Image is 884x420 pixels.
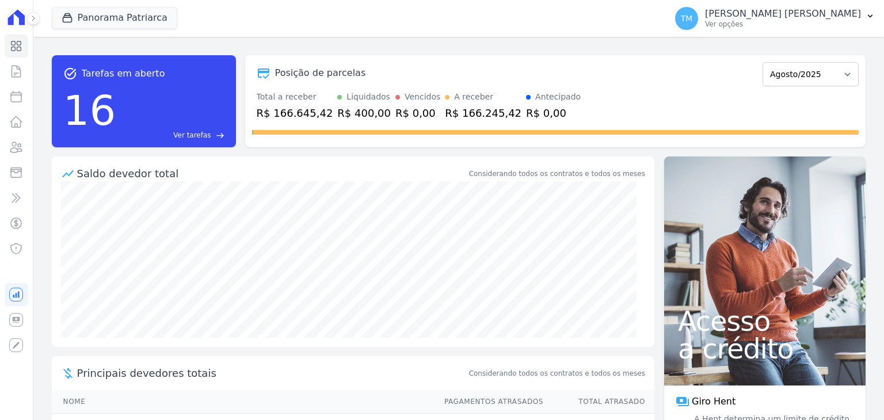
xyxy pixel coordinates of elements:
th: Pagamentos Atrasados [433,390,544,414]
span: Giro Hent [692,395,736,408]
span: east [216,131,224,140]
div: Considerando todos os contratos e todos os meses [469,169,645,179]
th: Nome [52,390,433,414]
div: Posição de parcelas [275,66,366,80]
button: Panorama Patriarca [52,7,177,29]
div: A receber [454,91,493,103]
span: Considerando todos os contratos e todos os meses [469,368,645,379]
a: Ver tarefas east [120,130,224,140]
th: Total Atrasado [544,390,654,414]
button: TM [PERSON_NAME] [PERSON_NAME] Ver opções [666,2,884,35]
div: Saldo devedor total [77,166,467,181]
p: [PERSON_NAME] [PERSON_NAME] [705,8,861,20]
p: Ver opções [705,20,861,29]
span: TM [681,14,693,22]
div: R$ 166.245,42 [445,105,521,121]
div: R$ 0,00 [395,105,440,121]
div: R$ 0,00 [526,105,581,121]
span: a crédito [678,335,852,362]
div: R$ 166.645,42 [257,105,333,121]
div: Liquidados [346,91,390,103]
div: 16 [63,81,116,140]
div: Antecipado [535,91,581,103]
span: Principais devedores totais [77,365,467,381]
div: R$ 400,00 [337,105,391,121]
span: task_alt [63,67,77,81]
div: Vencidos [405,91,440,103]
span: Tarefas em aberto [82,67,165,81]
span: Ver tarefas [173,130,211,140]
span: Acesso [678,307,852,335]
div: Total a receber [257,91,333,103]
